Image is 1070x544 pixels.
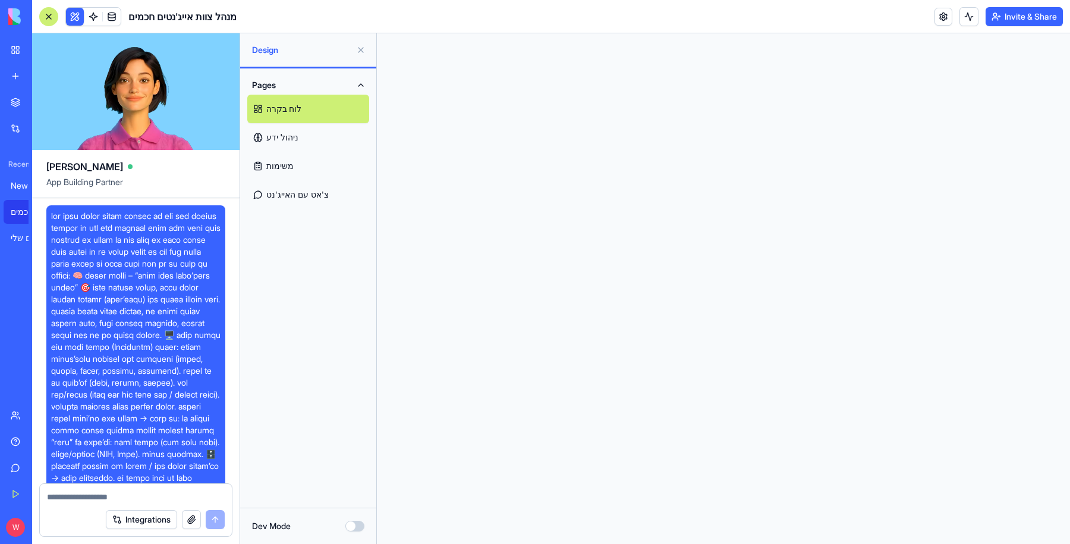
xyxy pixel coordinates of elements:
div: מנהל צוות אייג'נטים חכמים [11,206,44,218]
a: New App [4,174,51,198]
button: Integrations [106,510,177,529]
span: מנהל צוות אייג'נטים חכמים [128,10,237,24]
img: logo [8,8,82,25]
div: מארגן הדברים שלי [11,232,44,244]
button: Pages [247,76,369,95]
span: Design [252,44,351,56]
span: [PERSON_NAME] [46,160,123,174]
span: App Building Partner [46,176,225,198]
a: מארגן הדברים שלי [4,226,51,250]
a: צ'אט עם האייג'נט [247,180,369,209]
span: W [6,518,25,537]
span: Recent [4,160,29,169]
a: לוח בקרה [247,95,369,123]
button: Invite & Share [986,7,1063,26]
label: Dev Mode [252,520,291,532]
a: מנהל צוות אייג'נטים חכמים [4,200,51,224]
div: New App [11,180,44,192]
a: ניהול ידע [247,123,369,152]
a: משימות [247,152,369,180]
